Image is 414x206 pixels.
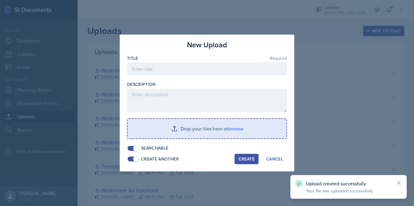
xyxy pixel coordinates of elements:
[266,157,283,161] div: Cancel
[306,181,391,187] p: Upload created successfully
[270,56,287,60] span: Required
[187,39,227,50] h3: New Upload
[127,81,156,87] label: Description
[141,156,179,162] div: Create Another
[235,154,259,164] button: Create
[262,154,287,164] button: Cancel
[306,188,391,194] p: Your file was uploaded successfully.
[127,55,138,61] label: Title
[141,145,169,151] div: Searchable
[127,62,287,75] input: Enter title
[239,157,255,161] div: Create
